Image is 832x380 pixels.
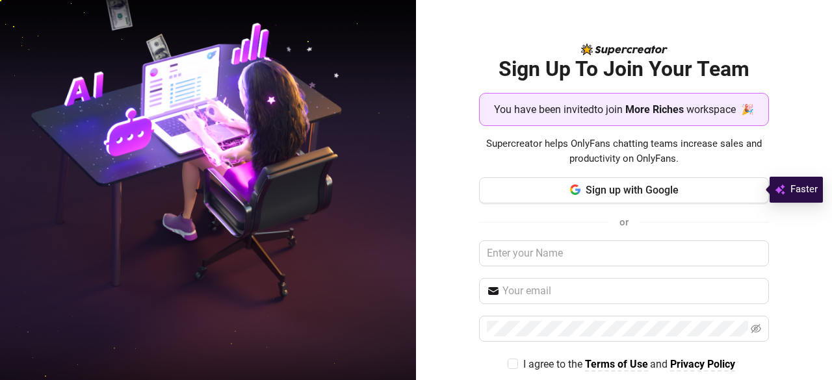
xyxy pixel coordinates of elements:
[775,182,785,197] img: svg%3e
[479,56,769,82] h2: Sign Up To Join Your Team
[650,358,670,370] span: and
[686,101,754,118] span: workspace 🎉
[670,358,735,372] a: Privacy Policy
[479,177,769,203] button: Sign up with Google
[494,101,623,118] span: You have been invited to join
[479,136,769,167] span: Supercreator helps OnlyFans chatting teams increase sales and productivity on OnlyFans.
[670,358,735,370] strong: Privacy Policy
[523,358,585,370] span: I agree to the
[619,216,629,228] span: or
[586,184,679,196] span: Sign up with Google
[502,283,761,299] input: Your email
[585,358,648,370] strong: Terms of Use
[790,182,818,197] span: Faster
[585,358,648,372] a: Terms of Use
[751,323,761,334] span: eye-invisible
[625,103,684,116] strong: More Riches
[581,44,668,55] img: logo-BBDzfeDw.svg
[479,240,769,266] input: Enter your Name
